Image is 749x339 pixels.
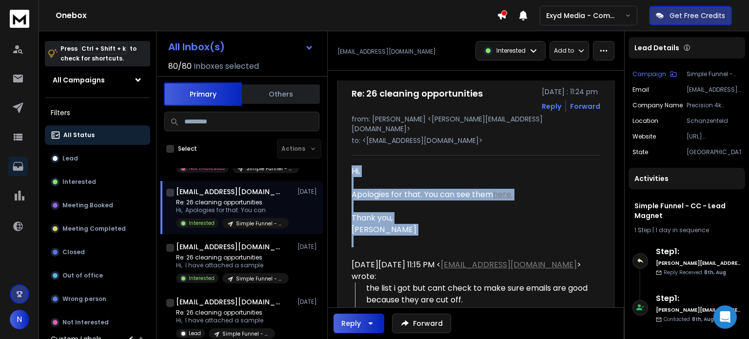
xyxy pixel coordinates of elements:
p: [DATE] : 11:24 pm [542,87,600,97]
p: Lead [189,330,201,337]
button: Closed [45,242,150,262]
a: [EMAIL_ADDRESS][DOMAIN_NAME] [441,259,577,270]
h1: All Inbox(s) [168,42,225,52]
p: Simple Funnel - CC - Lead Magnet [687,70,741,78]
h6: [PERSON_NAME][EMAIL_ADDRESS][DOMAIN_NAME] [656,306,741,314]
p: [DATE] [297,243,319,251]
button: Interested [45,172,150,192]
button: Wrong person [45,289,150,309]
p: Simple Funnel - CC - Lead Magnet [222,330,269,338]
button: Reply [334,314,384,333]
p: [GEOGRAPHIC_DATA] [687,148,741,156]
h3: Filters [45,106,150,120]
p: [EMAIL_ADDRESS][DOMAIN_NAME] [337,48,436,56]
p: Meeting Completed [62,225,126,233]
p: Not Interested [62,319,109,326]
p: Simple Funnel - CC - Lead Magnet [246,165,293,172]
button: Lead [45,149,150,168]
p: Meeting Booked [62,201,113,209]
button: Get Free Credits [649,6,732,25]
p: to: <[EMAIL_ADDRESS][DOMAIN_NAME]> [352,136,600,145]
button: Others [242,83,320,105]
h6: Step 1 : [656,246,741,258]
h1: Simple Funnel - CC - Lead Magnet [634,201,739,220]
button: Out of office [45,266,150,285]
p: Simple Funnel - CC - Lead Magnet [236,275,283,282]
button: N [10,310,29,329]
button: Not Interested [45,313,150,332]
p: Interested [189,275,215,282]
h1: [EMAIL_ADDRESS][DOMAIN_NAME] [176,187,283,197]
img: logo [10,10,29,28]
p: Add to [554,47,574,55]
button: All Status [45,125,150,145]
h1: Onebox [56,10,497,21]
p: Wrong person [62,295,106,303]
span: 80 / 80 [168,60,192,72]
p: Get Free Credits [670,11,725,20]
h1: [EMAIL_ADDRESS][DOMAIN_NAME] [176,242,283,252]
span: Ctrl + Shift + k [80,43,127,54]
p: Press to check for shortcuts. [60,44,137,63]
button: Meeting Booked [45,196,150,215]
p: [URL][DOMAIN_NAME] [687,133,741,140]
p: Not Interested [189,164,225,172]
p: [EMAIL_ADDRESS][DOMAIN_NAME] [687,86,741,94]
div: [DATE][DATE] 11:15 PM < > wrote: [352,259,592,282]
button: Campaign [632,70,677,78]
div: Apologies for that. You can see them [352,189,592,200]
p: Interested [496,47,526,55]
div: the list i got but cant check to make sure emails are good because they are cut off. [366,282,592,306]
p: Interested [189,219,215,227]
p: [DATE] [297,188,319,196]
button: Meeting Completed [45,219,150,239]
button: All Inbox(s) [160,37,321,57]
p: Interested [62,178,96,186]
p: state [632,148,648,156]
p: Closed [62,248,85,256]
div: Open Intercom Messenger [713,305,737,329]
button: Reply [542,101,561,111]
p: Exyd Media - Commercial Cleaning [546,11,625,20]
p: Contacted [664,316,714,323]
div: Thank you, [352,212,592,224]
p: Out of office [62,272,103,279]
p: All Status [63,131,95,139]
span: 1 Step [634,226,651,234]
p: Re: 26 cleaning opportunities [176,309,275,317]
p: website [632,133,656,140]
span: 8th, Aug [692,316,714,323]
p: Campaign [632,70,666,78]
p: Hi, I have attached a sample [176,317,275,324]
p: Hi, Apologies for that. You can [176,206,289,214]
div: Reply [341,319,361,328]
div: Activities [629,168,745,189]
p: Re: 26 cleaning opportunities [176,254,289,261]
p: Re: 26 cleaning opportunities [176,199,289,206]
p: [DATE] [297,298,319,306]
p: Hi, I have attached a sample [176,261,289,269]
a: here. [493,189,512,200]
h6: [PERSON_NAME][EMAIL_ADDRESS][DOMAIN_NAME] [656,259,741,267]
button: Primary [164,82,242,106]
div: [PERSON_NAME] [352,224,592,236]
h1: All Campaigns [53,75,105,85]
h6: Step 1 : [656,293,741,304]
label: Select [178,145,197,153]
h3: Inboxes selected [194,60,259,72]
p: Email [632,86,649,94]
p: Reply Received [664,269,726,276]
p: Lead [62,155,78,162]
div: Forward [570,101,600,111]
div: | [634,226,739,234]
button: All Campaigns [45,70,150,90]
p: from: [PERSON_NAME] <[PERSON_NAME][EMAIL_ADDRESS][DOMAIN_NAME]> [352,114,600,134]
p: Precision 4k Property Maintenance [687,101,741,109]
p: location [632,117,658,125]
button: Forward [392,314,451,333]
p: Lead Details [634,43,679,53]
div: Hi, [352,165,592,177]
p: Schanzenfeld [687,117,741,125]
